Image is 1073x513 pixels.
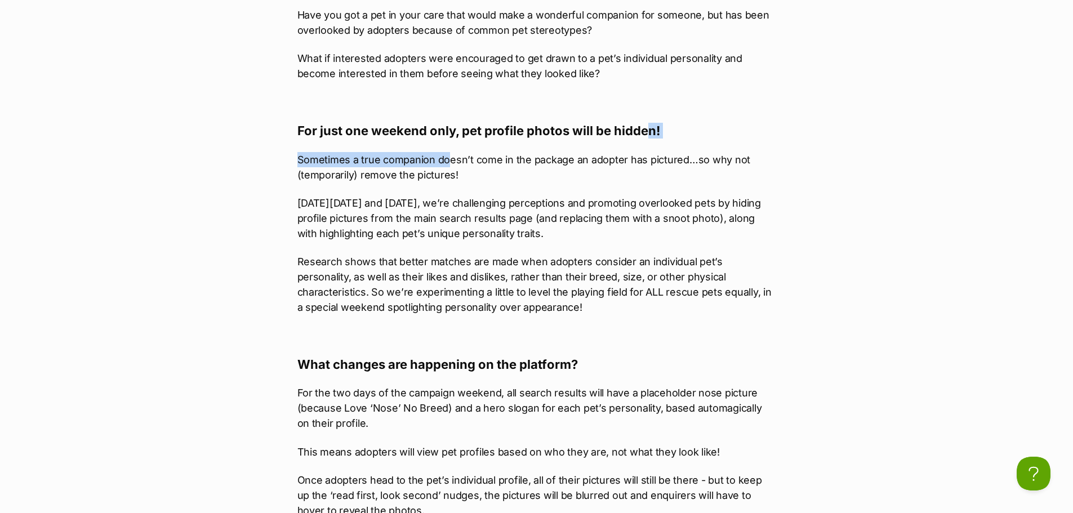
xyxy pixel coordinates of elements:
p: For the two days of the campaign weekend, all search results will have a placeholder nose picture... [297,385,776,431]
iframe: Help Scout Beacon - Open [1017,457,1050,490]
p: This means adopters will view pet profiles based on who they are, not what they look like! [297,444,776,460]
b: For just one weekend only, pet profile photos will be hidden! [297,123,660,138]
p: Sometimes a true companion doesn’t come in the package an adopter has pictured…so why not (tempor... [297,152,776,182]
p: What if interested adopters were encouraged to get drawn to a pet’s individual personality and be... [297,51,776,81]
p: Have you got a pet in your care that would make a wonderful companion for someone, but has been o... [297,7,776,38]
b: What changes are happening on the platform? [297,357,578,372]
p: Research shows that better matches are made when adopters consider an individual pet’s personalit... [297,254,776,315]
p: [DATE][DATE] and [DATE], we’re challenging perceptions and promoting overlooked pets by hiding pr... [297,195,776,241]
